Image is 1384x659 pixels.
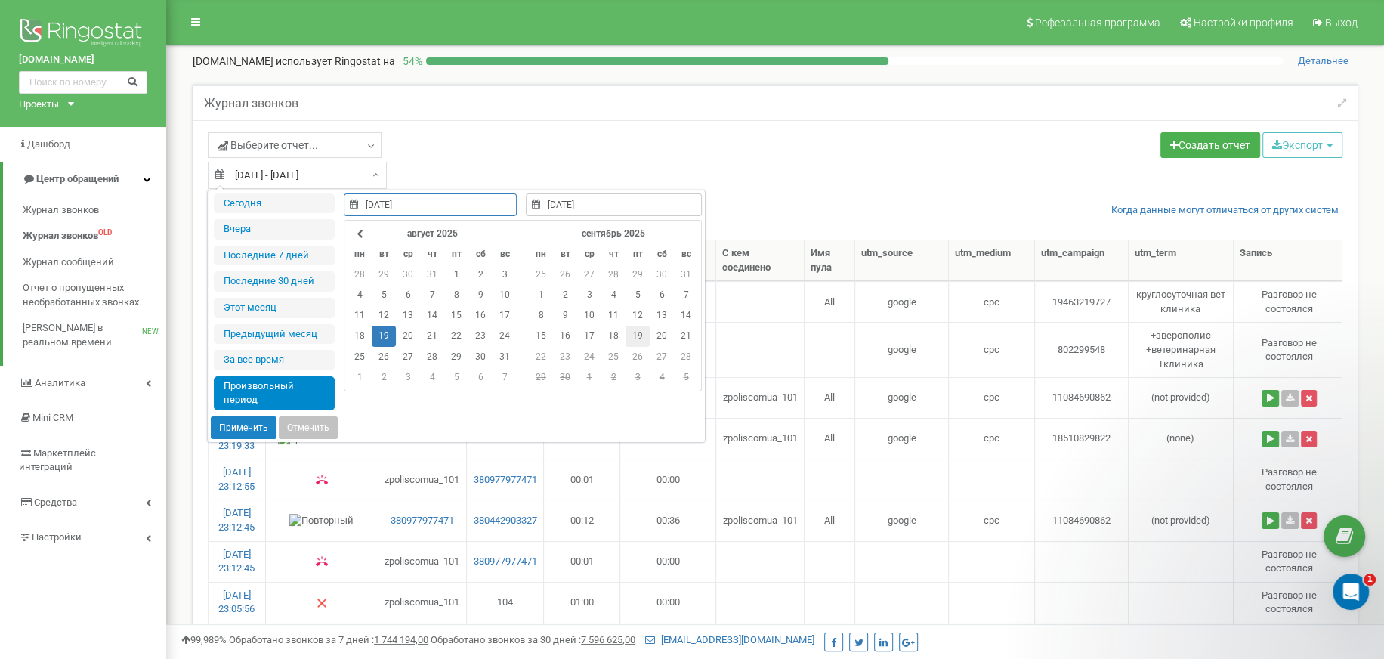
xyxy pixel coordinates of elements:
li: Вчера [214,219,335,240]
th: С кем соединено [716,240,805,281]
td: 11084690862 [1035,500,1129,540]
th: Имя пула [805,240,855,281]
a: Создать отчет [1160,132,1260,158]
td: 11 [348,305,372,326]
th: пн [348,244,372,265]
td: 16 [553,326,577,346]
li: Этот месяц [214,298,335,318]
td: 12 [372,305,396,326]
td: круглосуточная вет клиника [1129,281,1234,322]
th: чт [601,244,626,265]
td: 13 [650,305,674,326]
td: zpoliscomua_101 [716,377,805,418]
td: 3 [626,367,650,388]
a: 380977977471 [473,555,538,569]
a: [DATE] 23:12:45 [218,507,255,533]
li: Произвольный период [214,376,335,410]
td: 22 [444,326,468,346]
button: Экспорт [1262,132,1342,158]
th: ср [396,244,420,265]
td: 802299548 [1035,322,1129,377]
td: cpc [949,377,1035,418]
td: 1 [529,285,553,305]
th: ср [577,244,601,265]
th: сб [650,244,674,265]
td: 18510829822 [1035,418,1129,459]
td: 25 [529,265,553,285]
th: сб [468,244,493,265]
td: 29 [372,265,396,285]
td: 12 [626,305,650,326]
h5: Журнал звонков [204,97,298,110]
td: 19 [372,326,396,346]
a: [DATE] 23:19:33 [218,425,255,451]
td: 24 [493,326,517,346]
td: 8 [444,285,468,305]
td: 18 [601,326,626,346]
td: 7 [493,367,517,388]
span: Выход [1325,17,1358,29]
td: google [855,500,949,540]
td: 18 [348,326,372,346]
td: 00:01 [544,541,620,582]
td: zpoliscomua_101 [716,418,805,459]
span: Журнал звонков [23,203,99,218]
td: 2 [553,285,577,305]
input: Поиск по номеру [19,71,147,94]
td: 28 [348,265,372,285]
td: 30 [650,265,674,285]
td: 21 [674,326,698,346]
span: [PERSON_NAME] в реальном времени [23,321,142,349]
td: Разговор не состоялся [1234,541,1346,582]
td: google [855,377,949,418]
td: All [805,281,855,322]
td: 6 [468,367,493,388]
a: [DATE] 23:05:56 [218,589,255,615]
a: 380442903327 [473,514,538,528]
td: All [805,500,855,540]
td: zpoliscomua_101 [378,582,467,623]
a: [DOMAIN_NAME] [19,53,147,67]
td: 30 [468,347,493,367]
td: 25 [348,347,372,367]
td: 14 [674,305,698,326]
td: (not provided) [1129,377,1234,418]
td: 27 [577,265,601,285]
td: 4 [650,367,674,388]
span: Дашборд [27,138,70,150]
td: 3 [396,367,420,388]
td: 6 [396,285,420,305]
td: (not provided) [1129,500,1234,540]
u: 7 596 625,00 [581,634,635,645]
td: 21 [420,326,444,346]
td: 10 [493,285,517,305]
span: Журнал звонков [23,229,98,243]
td: 14 [420,305,444,326]
td: 27 [396,347,420,367]
td: 4 [601,285,626,305]
th: utm_source [855,240,949,281]
button: Отменить [279,416,338,439]
span: Средства [34,497,77,508]
th: пн [529,244,553,265]
span: Обработано звонков за 7 дней : [229,634,428,645]
td: 26 [626,347,650,367]
a: [DATE] 23:12:55 [218,466,255,492]
td: google [855,322,949,377]
td: 13 [396,305,420,326]
th: чт [420,244,444,265]
th: август 2025 [372,224,493,244]
img: Ringostat logo [19,15,147,53]
li: Последние 30 дней [214,271,335,292]
a: Журнал сообщений [23,249,166,276]
td: 00:36 [620,500,715,540]
td: 1 [444,265,468,285]
th: utm_campaign [1035,240,1129,281]
u: 1 744 194,00 [374,634,428,645]
span: Центр обращений [36,173,119,184]
td: google [855,418,949,459]
span: Детальнее [1298,55,1348,67]
span: Отчет о пропущенных необработанных звонках [23,281,159,309]
a: [EMAIL_ADDRESS][DOMAIN_NAME] [645,634,814,645]
td: 31 [493,347,517,367]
